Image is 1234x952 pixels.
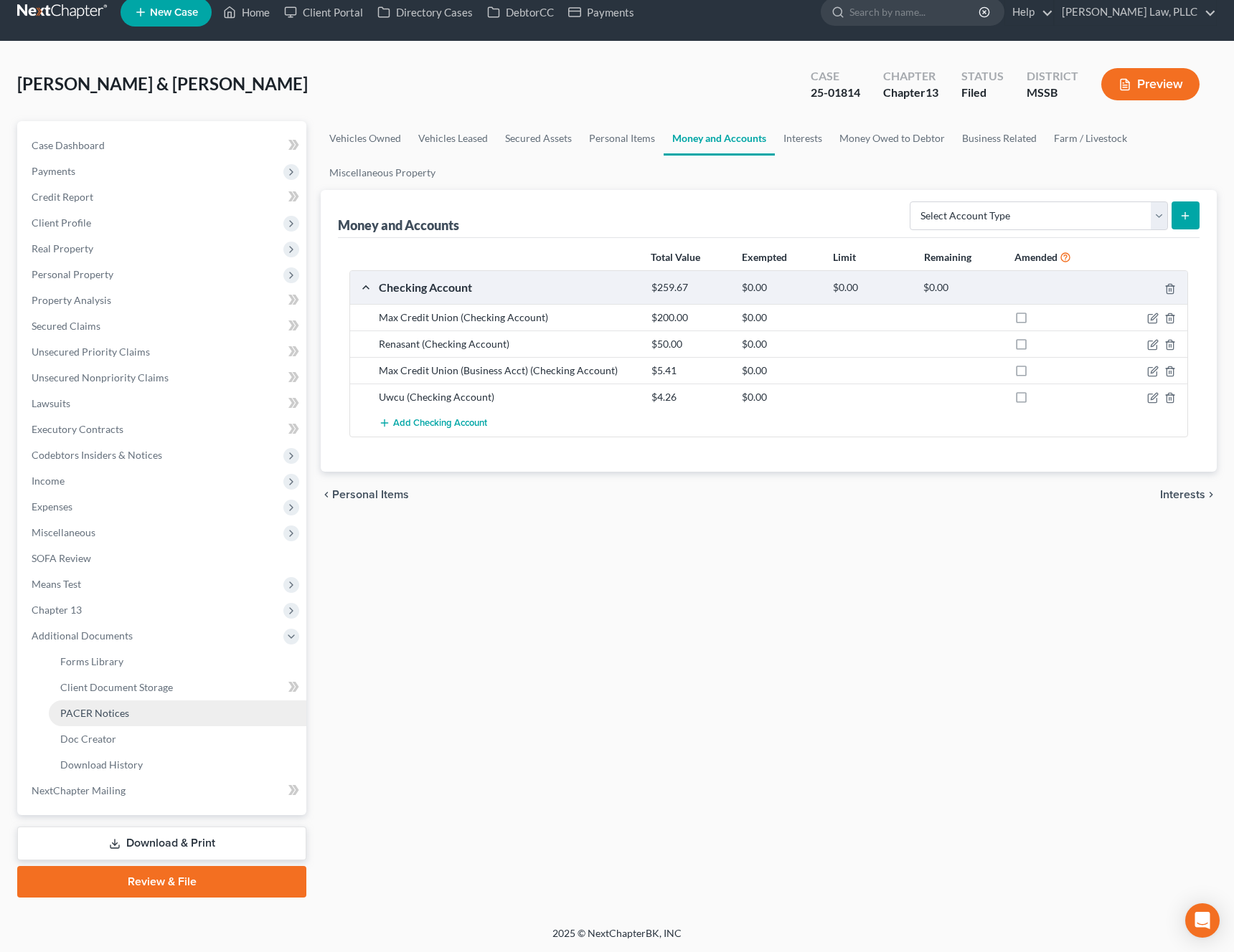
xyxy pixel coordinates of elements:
[60,655,123,667] span: Forms Library
[20,778,306,804] a: NextChapter Mailing
[961,68,1004,85] div: Status
[32,216,91,229] span: Client Profile
[811,85,860,101] div: 25-01814
[20,391,306,416] a: Lawsuits
[410,121,496,156] a: Vehicles Leased
[32,604,82,616] span: Chapter 13
[49,649,306,675] a: Forms Library
[32,294,111,306] span: Property Analysis
[1027,68,1078,85] div: District
[49,700,306,726] a: PACER Notices
[321,121,410,156] a: Vehicles Owned
[32,371,169,384] span: Unsecured Nonpriority Claims
[32,449,162,461] span: Codebtors Insiders & Notices
[32,320,100,332] span: Secured Claims
[644,390,735,404] div: $4.26
[775,121,831,156] a: Interests
[372,390,644,404] div: Uwcu (Checking Account)
[372,280,644,295] div: Checking Account
[1027,85,1078,101] div: MSSB
[321,156,444,190] a: Miscellaneous Property
[826,281,917,295] div: $0.00
[32,784,126,796] span: NextChapter Mailing
[20,546,306,571] a: SOFA Review
[20,184,306,210] a: Credit Report
[883,85,938,101] div: Chapter
[32,191,93,203] span: Credit Report
[961,85,1004,101] div: Filed
[811,68,860,85] div: Case
[1160,489,1217,500] button: Interests chevron_right
[208,926,1026,952] div: 2025 © NextChapterBK, INC
[496,121,580,156] a: Secured Assets
[60,681,173,693] span: Client Document Storage
[49,726,306,752] a: Doc Creator
[1185,903,1220,938] div: Open Intercom Messenger
[831,121,953,156] a: Money Owed to Debtor
[644,310,735,325] div: $200.00
[735,363,826,378] div: $0.00
[60,758,143,771] span: Download History
[321,489,332,500] i: chevron_left
[20,365,306,391] a: Unsecured Nonpriority Claims
[60,707,129,719] span: PACER Notices
[332,489,409,500] span: Personal Items
[372,310,644,325] div: Max Credit Union (Checking Account)
[1014,251,1058,263] strong: Amended
[17,866,306,898] a: Review & File
[32,268,113,280] span: Personal Property
[372,337,644,351] div: Renasant (Checking Account)
[17,73,308,94] span: [PERSON_NAME] & [PERSON_NAME]
[32,552,91,564] span: SOFA Review
[32,500,72,513] span: Expenses
[735,281,826,295] div: $0.00
[17,827,306,860] a: Download & Print
[32,475,65,487] span: Income
[32,139,105,151] span: Case Dashboard
[32,165,75,177] span: Payments
[664,121,775,156] a: Money and Accounts
[393,418,487,429] span: Add Checking Account
[32,629,133,642] span: Additional Documents
[833,251,856,263] strong: Limit
[1045,121,1136,156] a: Farm / Livestock
[20,313,306,339] a: Secured Claims
[338,216,459,234] div: Money and Accounts
[32,242,93,254] span: Real Property
[742,251,787,263] strong: Exempted
[32,423,123,435] span: Executory Contracts
[651,251,700,263] strong: Total Value
[32,526,95,538] span: Miscellaneous
[644,337,735,351] div: $50.00
[20,339,306,365] a: Unsecured Priority Claims
[925,85,938,99] span: 13
[32,578,81,590] span: Means Test
[1101,68,1200,100] button: Preview
[644,281,735,295] div: $259.67
[1205,489,1217,500] i: chevron_right
[32,397,70,409] span: Lawsuits
[953,121,1045,156] a: Business Related
[379,410,487,437] button: Add Checking Account
[49,752,306,778] a: Download History
[20,133,306,158] a: Case Dashboard
[49,675,306,700] a: Client Document Storage
[924,251,971,263] strong: Remaining
[1160,489,1205,500] span: Interests
[916,281,1007,295] div: $0.00
[735,337,826,351] div: $0.00
[321,489,409,500] button: chevron_left Personal Items
[150,7,198,18] span: New Case
[20,416,306,442] a: Executory Contracts
[580,121,664,156] a: Personal Items
[20,287,306,313] a: Property Analysis
[735,390,826,404] div: $0.00
[883,68,938,85] div: Chapter
[32,346,150,358] span: Unsecured Priority Claims
[60,733,116,745] span: Doc Creator
[372,363,644,378] div: Max Credit Union (Business Acct) (Checking Account)
[644,363,735,378] div: $5.41
[735,310,826,325] div: $0.00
